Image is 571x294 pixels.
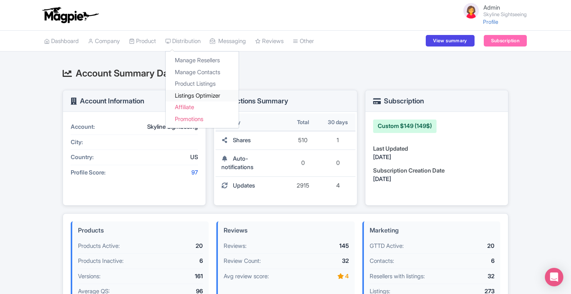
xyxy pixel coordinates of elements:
[462,2,480,20] img: avatar_key_member-9c1dde93af8b07d7383eb8b5fb890c87.png
[293,31,314,52] a: Other
[165,31,201,52] a: Distribution
[255,31,284,52] a: Reviews
[166,55,239,66] a: Manage Resellers
[233,182,255,189] span: Updates
[216,113,285,131] th: Activity
[88,31,120,52] a: Company
[159,257,203,266] div: 6
[336,182,340,189] span: 4
[451,272,495,281] div: 32
[373,97,424,105] h3: Subscription
[166,66,239,78] a: Manage Contacts
[210,31,246,52] a: Messaging
[336,159,340,166] span: 0
[221,155,254,171] span: Auto-notifications
[224,227,349,234] h4: Reviews
[40,7,100,23] img: logo-ab69f6fb50320c5b225c76a69d11143b.png
[373,145,500,153] div: Last Updated
[337,136,339,144] span: 1
[370,272,451,281] div: Resellers with listings:
[166,113,239,125] a: Promotions
[451,257,495,266] div: 6
[285,113,320,131] th: Total
[159,242,203,251] div: 20
[370,227,495,234] h4: Marketing
[370,242,451,251] div: GTTD Active:
[71,97,144,105] h3: Account Information
[451,242,495,251] div: 20
[285,177,320,195] td: 2915
[373,153,500,162] div: [DATE]
[71,153,128,162] div: Country:
[166,90,239,102] a: Listings Optimizer
[166,78,239,90] a: Product Listings
[305,242,349,251] div: 145
[222,97,288,105] h3: Actions Summary
[373,175,500,184] div: [DATE]
[78,272,159,281] div: Versions:
[370,257,451,266] div: Contacts:
[233,136,251,144] span: Shares
[305,272,349,281] div: 4
[78,242,159,251] div: Products Active:
[128,153,198,162] div: US
[44,31,79,52] a: Dashboard
[166,101,239,113] a: Affiliate
[545,268,563,286] div: Open Intercom Messenger
[128,123,198,131] div: Skyline Sightseeing
[224,242,305,251] div: Reviews:
[285,150,320,177] td: 0
[483,4,500,11] span: Admin
[71,138,128,147] div: City:
[320,113,355,131] th: 30 days
[483,18,498,25] a: Profile
[224,257,305,266] div: Review Count:
[457,2,527,20] a: Admin Skyline Sightseeing
[78,257,159,266] div: Products Inactive:
[285,131,320,150] td: 510
[63,68,508,78] h2: Account Summary Dashboard
[129,31,156,52] a: Product
[484,35,527,47] a: Subscription
[128,168,198,177] div: 97
[78,227,203,234] h4: Products
[373,120,437,133] div: Custom $149 (149$)
[305,257,349,266] div: 32
[483,12,527,17] small: Skyline Sightseeing
[71,168,128,177] div: Profile Score:
[373,166,500,175] div: Subscription Creation Date
[159,272,203,281] div: 161
[224,272,305,281] div: Avg review score:
[426,35,474,47] a: View summary
[71,123,128,131] div: Account:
